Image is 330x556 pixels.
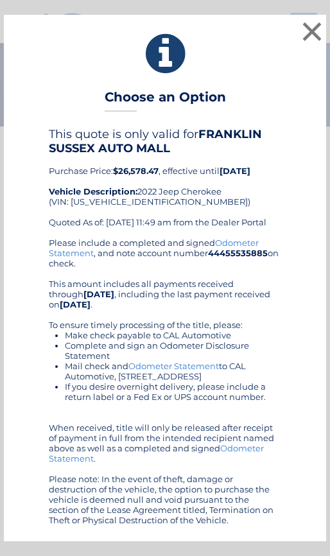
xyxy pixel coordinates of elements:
li: Make check payable to CAL Automotive [65,330,281,340]
b: [DATE] [83,289,114,299]
li: Mail check and to CAL Automotive, [STREET_ADDRESS] [65,361,281,381]
a: Odometer Statement [49,443,264,464]
div: Please include a completed and signed , and note account number on check. This amount includes al... [49,238,281,525]
b: $26,578.47 [113,166,159,176]
b: FRANKLIN SUSSEX AUTO MALL [49,127,262,155]
button: × [299,19,325,44]
a: Odometer Statement [128,361,219,371]
a: Odometer Statement [49,238,259,258]
b: [DATE] [60,299,91,309]
li: If you desire overnight delivery, please include a return label or a Fed Ex or UPS account number. [65,381,281,402]
strong: Vehicle Description: [49,186,137,196]
h3: Choose an Option [105,89,226,112]
div: Purchase Price: , effective until 2022 Jeep Cherokee (VIN: [US_VEHICLE_IDENTIFICATION_NUMBER]) Qu... [49,127,281,238]
li: Complete and sign an Odometer Disclosure Statement [65,340,281,361]
b: [DATE] [220,166,250,176]
h4: This quote is only valid for [49,127,281,155]
b: 44455535885 [208,248,268,258]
